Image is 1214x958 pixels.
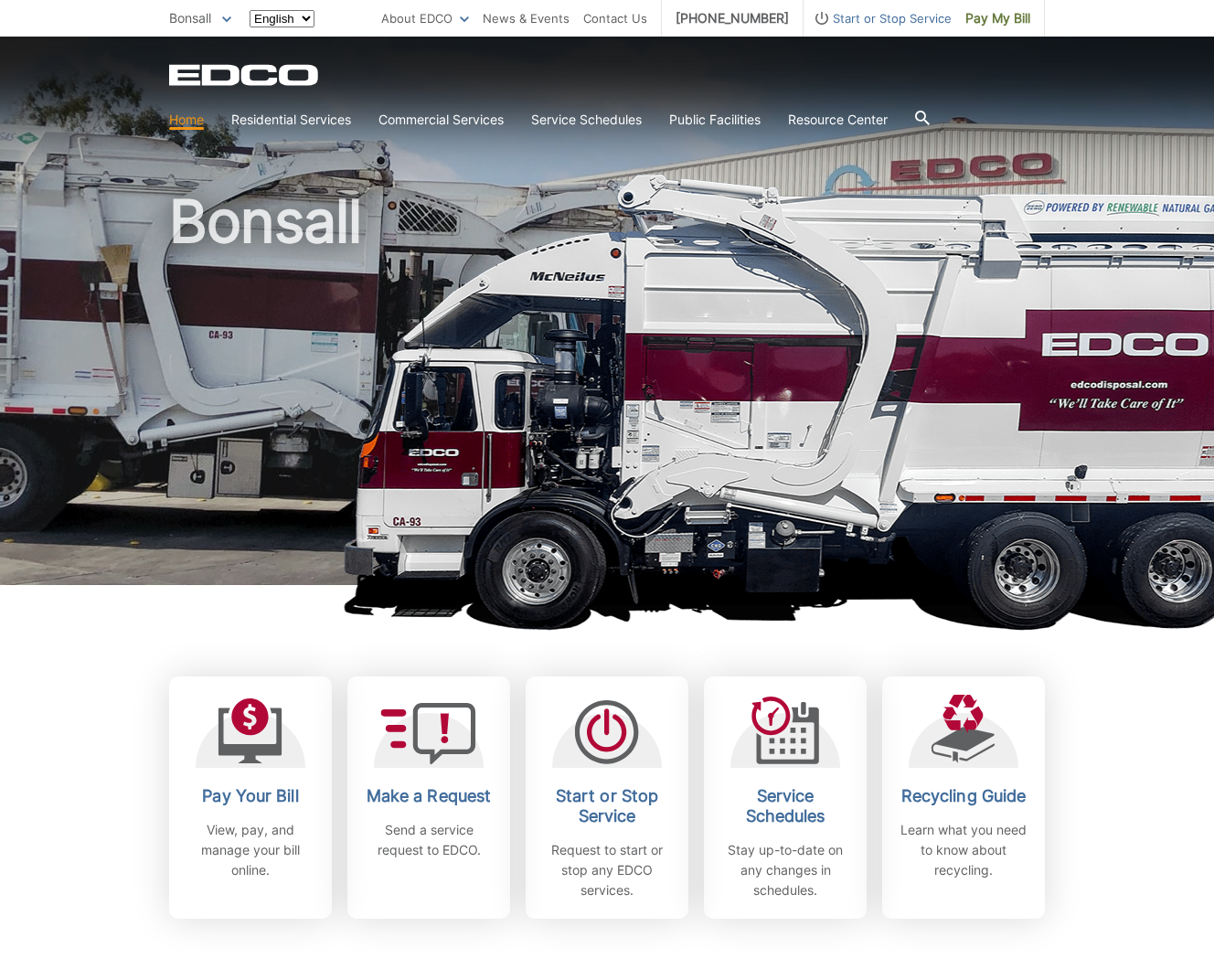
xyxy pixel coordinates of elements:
a: Service Schedules Stay up-to-date on any changes in schedules. [704,676,867,919]
a: Recycling Guide Learn what you need to know about recycling. [882,676,1045,919]
a: Resource Center [788,110,888,130]
span: Pay My Bill [965,8,1030,28]
a: Public Facilities [669,110,761,130]
p: Stay up-to-date on any changes in schedules. [718,840,853,900]
select: Select a language [250,10,314,27]
h2: Make a Request [361,786,496,806]
a: Service Schedules [531,110,642,130]
p: Request to start or stop any EDCO services. [539,840,675,900]
span: Bonsall [169,10,211,26]
p: View, pay, and manage your bill online. [183,820,318,880]
a: Contact Us [583,8,647,28]
h2: Pay Your Bill [183,786,318,806]
p: Learn what you need to know about recycling. [896,820,1031,880]
h2: Recycling Guide [896,786,1031,806]
a: Pay Your Bill View, pay, and manage your bill online. [169,676,332,919]
a: Residential Services [231,110,351,130]
h1: Bonsall [169,192,1045,593]
a: Commercial Services [378,110,504,130]
a: EDCD logo. Return to the homepage. [169,64,321,86]
a: News & Events [483,8,570,28]
a: Make a Request Send a service request to EDCO. [347,676,510,919]
h2: Start or Stop Service [539,786,675,826]
p: Send a service request to EDCO. [361,820,496,860]
a: About EDCO [381,8,469,28]
a: Home [169,110,204,130]
h2: Service Schedules [718,786,853,826]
